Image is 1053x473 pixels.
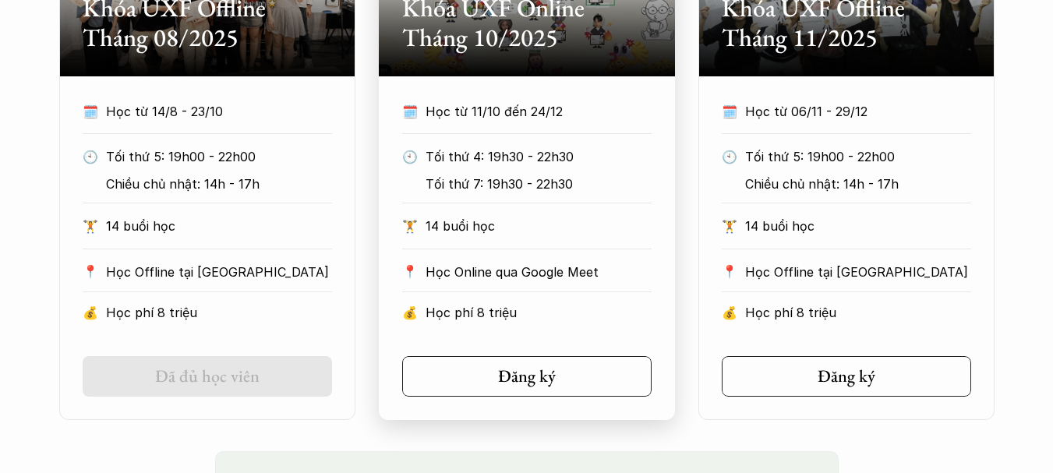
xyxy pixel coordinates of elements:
p: Học từ 14/8 - 23/10 [106,100,332,123]
p: 🏋️ [722,214,737,238]
p: Học từ 11/10 đến 24/12 [426,100,652,123]
p: 💰 [722,301,737,324]
p: 14 buổi học [745,214,971,238]
p: Học Offline tại [GEOGRAPHIC_DATA] [106,260,332,284]
p: Học phí 8 triệu [745,301,971,324]
a: Đăng ký [402,356,652,397]
p: Tối thứ 5: 19h00 - 22h00 [106,145,323,168]
p: Tối thứ 4: 19h30 - 22h30 [426,145,643,168]
p: 💰 [83,301,98,324]
p: 📍 [83,264,98,279]
p: Tối thứ 7: 19h30 - 22h30 [426,172,643,196]
p: 14 buổi học [426,214,652,238]
p: 🗓️ [402,100,418,123]
h5: Đăng ký [818,366,875,387]
h5: Đã đủ học viên [155,366,260,387]
p: 14 buổi học [106,214,332,238]
h5: Đăng ký [498,366,556,387]
p: Học từ 06/11 - 29/12 [745,100,971,123]
p: 🕙 [402,145,418,168]
p: 🕙 [722,145,737,168]
p: Học Offline tại [GEOGRAPHIC_DATA] [745,260,971,284]
p: Học phí 8 triệu [426,301,652,324]
p: Chiều chủ nhật: 14h - 17h [745,172,963,196]
p: 🕙 [83,145,98,168]
p: 🗓️ [83,100,98,123]
p: Học Online qua Google Meet [426,260,652,284]
p: Tối thứ 5: 19h00 - 22h00 [745,145,963,168]
p: Chiều chủ nhật: 14h - 17h [106,172,323,196]
p: 🏋️ [83,214,98,238]
p: 📍 [722,264,737,279]
p: 🏋️ [402,214,418,238]
p: Học phí 8 triệu [106,301,332,324]
p: 📍 [402,264,418,279]
p: 🗓️ [722,100,737,123]
a: Đăng ký [722,356,971,397]
p: 💰 [402,301,418,324]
